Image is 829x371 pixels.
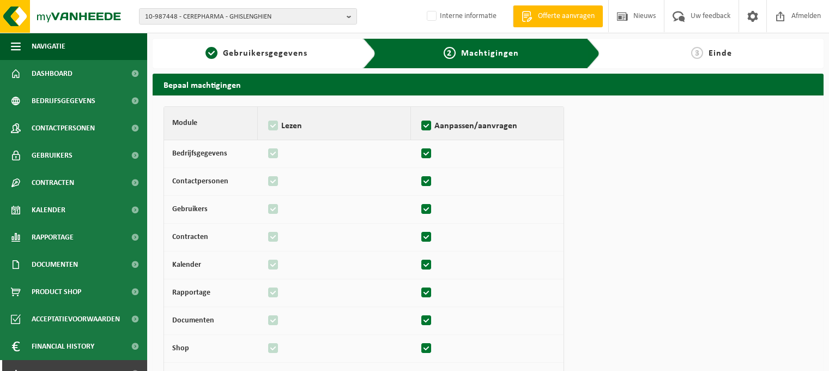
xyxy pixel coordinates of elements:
[172,233,208,241] strong: Contracten
[32,224,74,251] span: Rapportage
[32,87,95,115] span: Bedrijfsgegevens
[461,49,519,58] span: Machtigingen
[172,205,208,213] strong: Gebruikers
[205,47,217,59] span: 1
[32,60,72,87] span: Dashboard
[32,33,65,60] span: Navigatie
[266,118,402,134] label: Lezen
[172,344,189,352] strong: Shop
[172,316,214,325] strong: Documenten
[513,5,603,27] a: Offerte aanvragen
[172,149,227,158] strong: Bedrijfsgegevens
[158,47,354,60] a: 1Gebruikersgegevens
[419,118,555,134] label: Aanpassen/aanvragen
[153,74,824,95] h2: Bepaal machtigingen
[709,49,732,58] span: Einde
[444,47,456,59] span: 2
[172,261,201,269] strong: Kalender
[32,115,95,142] span: Contactpersonen
[691,47,703,59] span: 3
[32,278,81,306] span: Product Shop
[32,333,94,360] span: Financial History
[32,142,72,169] span: Gebruikers
[425,8,497,25] label: Interne informatie
[535,11,597,22] span: Offerte aanvragen
[32,169,74,196] span: Contracten
[32,251,78,278] span: Documenten
[139,8,357,25] button: 10-987448 - CEREPHARMA - GHISLENGHIEN
[32,306,120,333] span: Acceptatievoorwaarden
[145,9,342,25] span: 10-987448 - CEREPHARMA - GHISLENGHIEN
[223,49,307,58] span: Gebruikersgegevens
[172,289,210,297] strong: Rapportage
[32,196,65,224] span: Kalender
[164,107,258,140] th: Module
[172,177,228,185] strong: Contactpersonen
